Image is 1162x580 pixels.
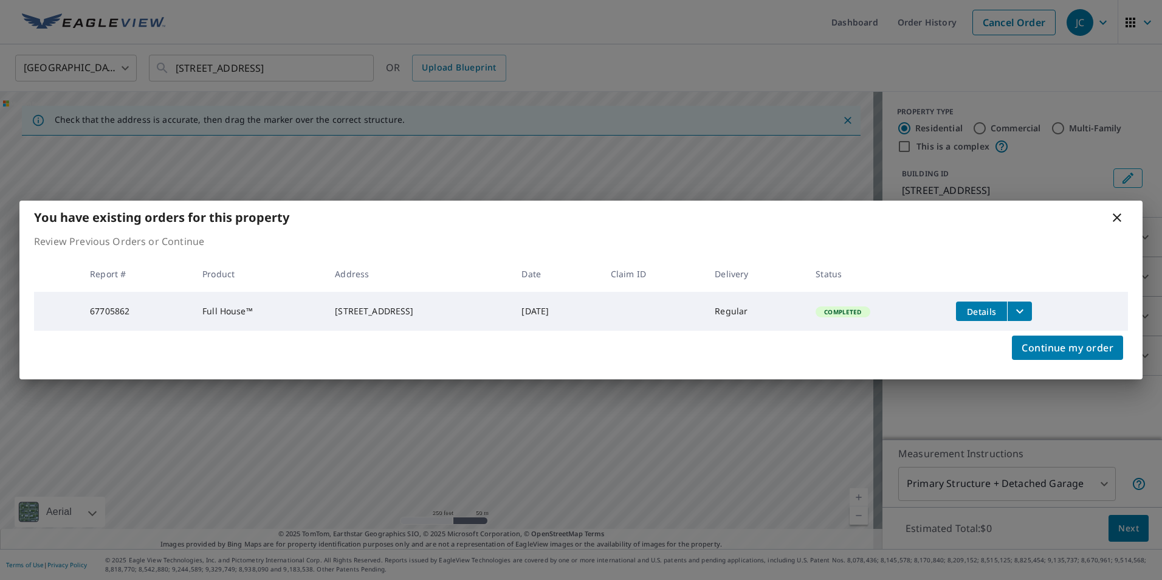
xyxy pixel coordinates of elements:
span: Continue my order [1022,339,1113,356]
th: Status [806,256,946,292]
b: You have existing orders for this property [34,209,289,226]
p: Review Previous Orders or Continue [34,234,1128,249]
th: Address [325,256,512,292]
th: Product [193,256,325,292]
button: Continue my order [1012,336,1123,360]
th: Claim ID [601,256,706,292]
button: filesDropdownBtn-67705862 [1007,302,1032,321]
td: Regular [705,292,806,331]
td: [DATE] [512,292,600,331]
span: Details [963,306,1000,317]
button: detailsBtn-67705862 [956,302,1007,321]
span: Completed [817,308,868,316]
td: Full House™ [193,292,325,331]
th: Delivery [705,256,806,292]
th: Report # [80,256,193,292]
th: Date [512,256,600,292]
div: [STREET_ADDRESS] [335,305,502,317]
td: 67705862 [80,292,193,331]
